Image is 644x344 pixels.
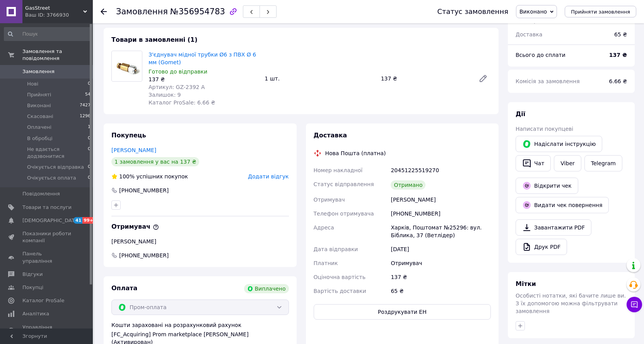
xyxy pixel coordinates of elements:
[22,324,72,338] span: Управління сайтом
[314,132,347,139] span: Доставка
[27,91,51,98] span: Прийняті
[389,256,492,270] div: Отримувач
[516,239,567,255] a: Друк PDF
[516,178,578,194] a: Відкрити чек
[111,157,199,166] div: 1 замовлення у вас на 137 ₴
[101,8,107,15] div: Повернутися назад
[27,113,53,120] span: Скасовані
[80,113,91,120] span: 1296
[85,91,91,98] span: 54
[22,48,93,62] span: Замовлення та повідомлення
[111,147,156,153] a: [PERSON_NAME]
[314,288,366,294] span: Вартість доставки
[516,52,565,58] span: Всього до сплати
[119,173,135,180] span: 100%
[378,73,472,84] div: 137 ₴
[516,17,537,24] span: 1 товар
[314,224,334,231] span: Адреса
[516,293,626,314] span: Особисті нотатки, які бачите лише ви. З їх допомогою можна фільтрувати замовлення
[111,173,188,180] div: успішних покупок
[73,217,82,224] span: 41
[22,297,64,304] span: Каталог ProSale
[516,136,602,152] button: Надіслати інструкцію
[437,8,508,15] div: Статус замовлення
[519,9,547,15] span: Виконано
[516,280,536,288] span: Мітки
[27,146,88,160] span: Не вдається додзвонитися
[516,31,542,38] span: Доставка
[389,193,492,207] div: [PERSON_NAME]
[22,217,80,224] span: [DEMOGRAPHIC_DATA]
[516,219,591,236] a: Завантажити PDF
[112,51,142,81] img: З'єднувач мідної трубки Ø6 з ПВХ Ø 6 мм (Gomet)
[22,68,55,75] span: Замовлення
[248,173,289,180] span: Додати відгук
[516,78,580,84] span: Комісія за замовлення
[516,197,609,213] button: Видати чек повернення
[244,284,289,293] div: Виплачено
[554,155,581,171] a: Viber
[389,270,492,284] div: 137 ₴
[22,230,72,244] span: Показники роботи компанії
[27,164,84,171] span: Очікується відправка
[88,175,91,181] span: 0
[516,110,525,118] span: Дії
[389,284,492,298] div: 65 ₴
[565,6,636,17] button: Прийняти замовлення
[116,7,168,16] span: Замовлення
[571,9,630,15] span: Прийняти замовлення
[27,135,53,142] span: В обробці
[22,204,72,211] span: Товари та послуги
[88,80,91,87] span: 0
[170,7,225,16] span: №356954783
[610,26,632,43] div: 65 ₴
[389,163,492,177] div: 20451225519270
[22,190,60,197] span: Повідомлення
[27,175,76,181] span: Очікується оплата
[27,102,51,109] span: Виконані
[22,271,43,278] span: Відгуки
[22,284,43,291] span: Покупці
[261,73,378,84] div: 1 шт.
[80,102,91,109] span: 7427
[314,246,358,252] span: Дата відправки
[27,124,51,131] span: Оплачені
[149,99,215,106] span: Каталог ProSale: 6.66 ₴
[389,242,492,256] div: [DATE]
[314,211,374,217] span: Телефон отримувача
[111,36,198,43] span: Товари в замовленні (1)
[4,27,91,41] input: Пошук
[27,80,38,87] span: Нові
[149,75,258,83] div: 137 ₴
[22,310,49,317] span: Аналітика
[389,207,492,221] div: [PHONE_NUMBER]
[391,180,425,190] div: Отримано
[22,250,72,264] span: Панель управління
[149,51,256,65] a: З'єднувач мідної трубки Ø6 з ПВХ Ø 6 мм (Gomet)
[25,12,93,19] div: Ваш ID: 3766930
[475,71,491,86] a: Редагувати
[314,167,363,173] span: Номер накладної
[609,78,627,84] span: 6.66 ₴
[516,126,573,132] span: Написати покупцеві
[323,149,388,157] div: Нова Пошта (платна)
[149,84,205,90] span: Артикул: GZ-2392 А
[149,92,181,98] span: Залишок: 9
[314,304,491,320] button: Роздрукувати ЕН
[88,135,91,142] span: 0
[25,5,83,12] span: GasStreet
[149,68,207,75] span: Готово до відправки
[314,197,345,203] span: Отримувач
[609,52,627,58] b: 137 ₴
[314,260,338,266] span: Платник
[118,252,169,259] span: [PHONE_NUMBER]
[88,146,91,160] span: 0
[111,132,146,139] span: Покупець
[314,274,366,280] span: Оціночна вартість
[88,164,91,171] span: 0
[389,221,492,242] div: Харків, Поштомат №25296: вул. Біблика, 37 (Ветлідер)
[82,217,95,224] span: 99+
[584,155,622,171] a: Telegram
[111,223,159,230] span: Отримувач
[118,187,169,194] div: [PHONE_NUMBER]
